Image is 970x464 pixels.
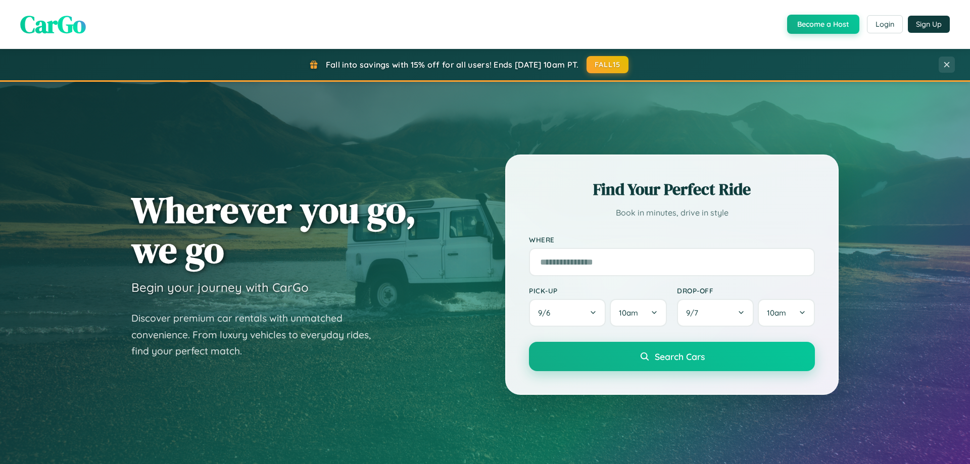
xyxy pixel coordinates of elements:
[529,286,667,295] label: Pick-up
[619,308,638,318] span: 10am
[677,299,754,327] button: 9/7
[767,308,786,318] span: 10am
[677,286,815,295] label: Drop-off
[908,16,950,33] button: Sign Up
[529,342,815,371] button: Search Cars
[131,190,416,270] h1: Wherever you go, we go
[529,178,815,200] h2: Find Your Perfect Ride
[529,299,606,327] button: 9/6
[529,235,815,244] label: Where
[529,205,815,220] p: Book in minutes, drive in style
[20,8,86,41] span: CarGo
[867,15,903,33] button: Login
[131,310,384,359] p: Discover premium car rentals with unmatched convenience. From luxury vehicles to everyday rides, ...
[610,299,667,327] button: 10am
[655,351,705,362] span: Search Cars
[587,56,629,73] button: FALL15
[538,308,555,318] span: 9 / 6
[686,308,703,318] span: 9 / 7
[326,60,579,70] span: Fall into savings with 15% off for all users! Ends [DATE] 10am PT.
[131,280,309,295] h3: Begin your journey with CarGo
[787,15,859,34] button: Become a Host
[758,299,815,327] button: 10am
